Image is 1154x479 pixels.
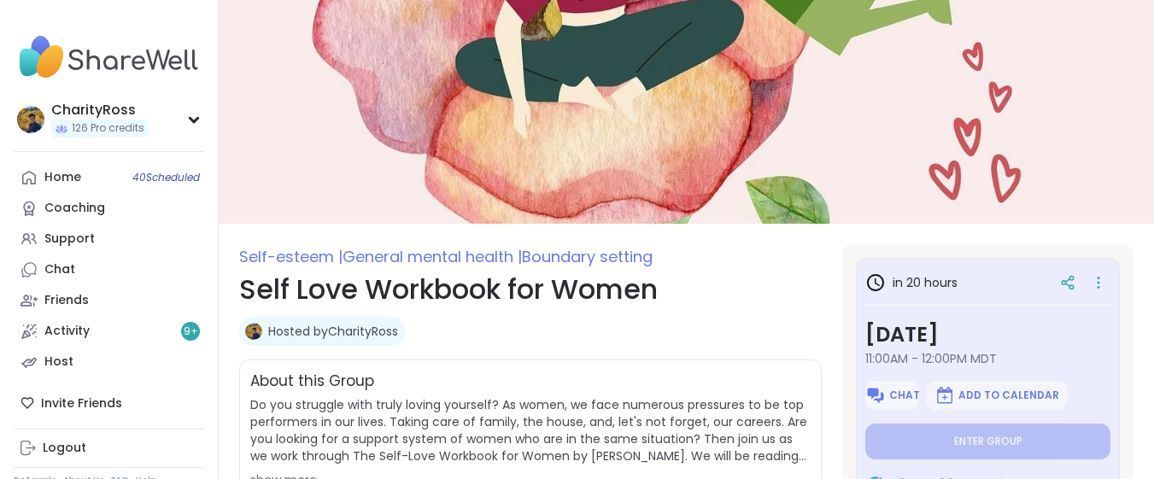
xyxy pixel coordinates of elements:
[44,292,89,309] div: Friends
[865,319,1110,350] h3: [DATE]
[239,246,343,267] span: Self-esteem |
[250,371,374,393] h2: About this Group
[14,388,204,418] div: Invite Friends
[132,171,200,184] span: 40 Scheduled
[954,435,1022,448] span: Enter group
[14,27,204,87] img: ShareWell Nav Logo
[184,324,198,339] span: 9 +
[245,323,262,340] img: CharityRoss
[926,381,1068,410] button: Add to Calendar
[14,162,204,193] a: Home40Scheduled
[44,323,90,340] div: Activity
[14,224,204,254] a: Support
[14,433,204,464] a: Logout
[889,388,920,402] span: Chat
[44,261,75,278] div: Chat
[14,347,204,377] a: Host
[239,269,822,310] h1: Self Love Workbook for Women
[268,323,398,340] a: Hosted byCharityRoss
[44,169,81,186] div: Home
[14,316,204,347] a: Activity9+
[865,350,1110,367] span: 11:00AM - 12:00PM MDT
[17,106,44,133] img: CharityRoss
[72,121,144,136] span: 126 Pro credits
[43,440,86,457] div: Logout
[865,424,1110,459] button: Enter group
[343,246,522,267] span: General mental health |
[14,193,204,224] a: Coaching
[958,388,1059,402] span: Add to Calendar
[865,381,919,410] button: Chat
[522,246,653,267] span: Boundary setting
[44,231,95,248] div: Support
[934,385,955,406] img: ShareWell Logomark
[865,272,958,293] h3: in 20 hours
[44,353,73,371] div: Host
[14,254,204,285] a: Chat
[14,285,204,316] a: Friends
[865,385,886,406] img: ShareWell Logomark
[44,200,105,217] div: Coaching
[51,101,148,120] div: CharityRoss
[250,396,811,464] span: Do you struggle with truly loving yourself? As women, we face numerous pressures to be top perfor...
